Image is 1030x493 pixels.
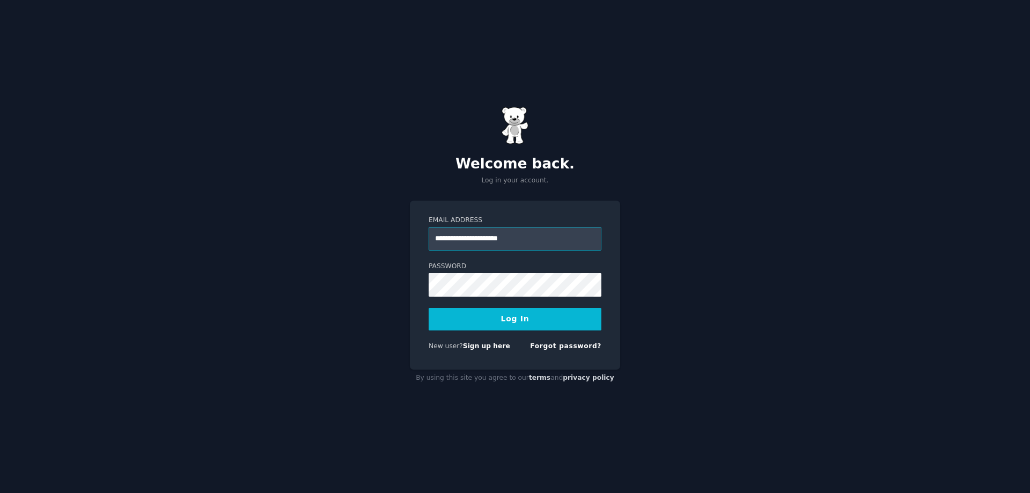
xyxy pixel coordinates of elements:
img: Gummy Bear [502,107,528,144]
div: By using this site you agree to our and [410,370,620,387]
a: terms [529,374,550,381]
h2: Welcome back. [410,156,620,173]
span: New user? [429,342,463,350]
a: Forgot password? [530,342,601,350]
a: Sign up here [463,342,510,350]
a: privacy policy [563,374,614,381]
p: Log in your account. [410,176,620,186]
button: Log In [429,308,601,330]
label: Password [429,262,601,271]
label: Email Address [429,216,601,225]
